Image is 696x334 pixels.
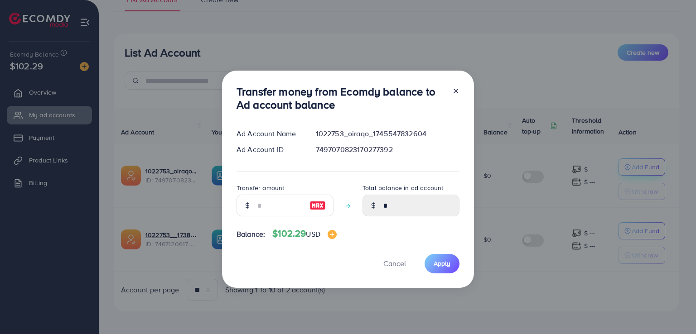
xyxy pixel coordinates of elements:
div: 1022753_oiraqo_1745547832604 [309,129,467,139]
h4: $102.29 [272,228,337,239]
div: 7497070823170277392 [309,144,467,155]
iframe: Chat [657,293,689,327]
img: image [328,230,337,239]
span: Apply [434,259,450,268]
div: Ad Account Name [229,129,309,139]
button: Cancel [372,254,417,273]
img: image [309,200,326,211]
span: USD [306,229,320,239]
button: Apply [425,254,459,273]
h3: Transfer money from Ecomdy balance to Ad account balance [237,85,445,111]
div: Ad Account ID [229,144,309,155]
span: Balance: [237,229,265,239]
label: Total balance in ad account [362,183,443,192]
label: Transfer amount [237,183,284,192]
span: Cancel [383,258,406,268]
